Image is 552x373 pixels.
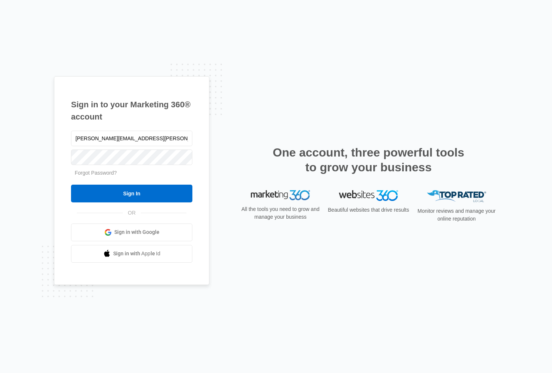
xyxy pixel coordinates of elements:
[113,250,161,258] span: Sign in with Apple Id
[327,206,410,214] p: Beautiful websites that drive results
[71,245,192,263] a: Sign in with Apple Id
[239,205,322,221] p: All the tools you need to grow and manage your business
[71,131,192,146] input: Email
[71,185,192,202] input: Sign In
[415,207,498,223] p: Monitor reviews and manage your online reputation
[123,209,141,217] span: OR
[71,98,192,123] h1: Sign in to your Marketing 360® account
[251,190,310,201] img: Marketing 360
[114,228,159,236] span: Sign in with Google
[71,224,192,241] a: Sign in with Google
[270,145,467,175] h2: One account, three powerful tools to grow your business
[427,190,486,202] img: Top Rated Local
[75,170,117,176] a: Forgot Password?
[339,190,398,201] img: Websites 360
